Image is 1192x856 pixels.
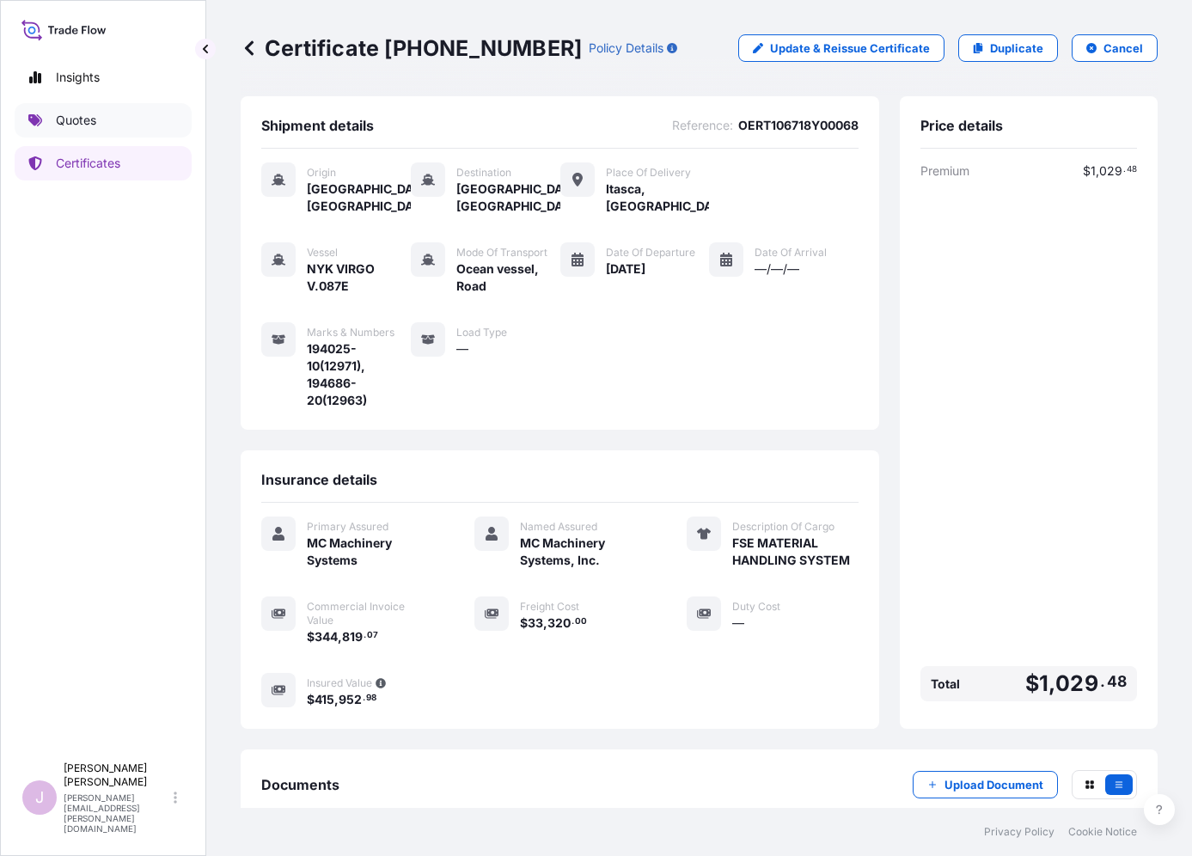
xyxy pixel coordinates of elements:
span: Date of Arrival [755,246,827,260]
span: Mode of Transport [456,246,547,260]
a: Update & Reissue Certificate [738,34,944,62]
a: Insights [15,60,192,95]
span: . [572,619,574,625]
span: , [1096,165,1099,177]
span: MC Machinery Systems [307,535,433,569]
span: 952 [339,694,362,706]
span: 48 [1127,167,1137,173]
p: [PERSON_NAME][EMAIL_ADDRESS][PERSON_NAME][DOMAIN_NAME] [64,792,170,834]
span: Primary Assured [307,520,388,534]
p: Quotes [56,112,96,129]
button: Cancel [1072,34,1158,62]
span: Premium [920,162,969,180]
span: Destination [456,166,511,180]
span: Ocean vessel, Road [456,260,560,295]
p: Upload Document [944,776,1043,793]
span: Date of Departure [606,246,695,260]
span: Vessel [307,246,338,260]
a: Cookie Notice [1068,825,1137,839]
span: $ [1025,673,1039,694]
span: Insurance details [261,471,377,488]
span: 194025-10(12971), 194686-20(12963) [307,340,411,409]
a: Certificates [15,146,192,180]
span: $ [1083,165,1091,177]
span: . [364,633,366,639]
p: Policy Details [589,40,663,57]
span: 344 [315,631,338,643]
span: — [456,340,468,358]
span: 320 [547,617,571,629]
span: [DATE] [606,260,645,278]
p: Cancel [1103,40,1143,57]
a: Duplicate [958,34,1058,62]
span: Price details [920,117,1003,134]
span: Freight Cost [520,600,579,614]
span: J [35,789,44,806]
span: 029 [1055,673,1098,694]
span: Total [931,676,960,693]
span: Itasca, [GEOGRAPHIC_DATA] [606,180,710,215]
button: Upload Document [913,771,1058,798]
p: Certificates [56,155,120,172]
p: Insights [56,69,100,86]
span: Shipment details [261,117,374,134]
span: 819 [342,631,363,643]
span: [GEOGRAPHIC_DATA], [GEOGRAPHIC_DATA] [456,180,560,215]
span: Named Assured [520,520,597,534]
span: [GEOGRAPHIC_DATA], [GEOGRAPHIC_DATA] [307,180,411,215]
span: NYK VIRGO V.087E [307,260,411,295]
span: $ [307,631,315,643]
span: . [1123,167,1126,173]
span: Description Of Cargo [732,520,834,534]
span: 00 [575,619,587,625]
span: Commercial Invoice Value [307,600,433,627]
span: Load Type [456,326,507,339]
span: , [338,631,342,643]
span: FSE MATERIAL HANDLING SYSTEM [732,535,859,569]
a: Privacy Policy [984,825,1054,839]
span: Marks & Numbers [307,326,394,339]
span: . [363,695,365,701]
p: Duplicate [990,40,1043,57]
span: — [732,614,744,632]
span: 33 [528,617,543,629]
span: 1 [1039,673,1048,694]
span: 07 [367,633,378,639]
span: OERT106718Y00068 [738,117,859,134]
p: Update & Reissue Certificate [770,40,930,57]
span: , [1048,673,1055,694]
span: . [1100,676,1105,687]
span: 98 [366,695,376,701]
span: 1 [1091,165,1096,177]
span: 029 [1099,165,1122,177]
span: Reference : [672,117,733,134]
span: —/—/— [755,260,799,278]
p: [PERSON_NAME] [PERSON_NAME] [64,761,170,789]
span: Place of Delivery [606,166,691,180]
span: $ [520,617,528,629]
span: 48 [1107,676,1127,687]
span: , [543,617,547,629]
span: MC Machinery Systems, Inc. [520,535,646,569]
a: Quotes [15,103,192,138]
span: Documents [261,776,339,793]
span: 415 [315,694,334,706]
span: , [334,694,339,706]
span: Origin [307,166,336,180]
span: Duty Cost [732,600,780,614]
p: Certificate [PHONE_NUMBER] [241,34,582,62]
span: $ [307,694,315,706]
span: Insured Value [307,676,372,690]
